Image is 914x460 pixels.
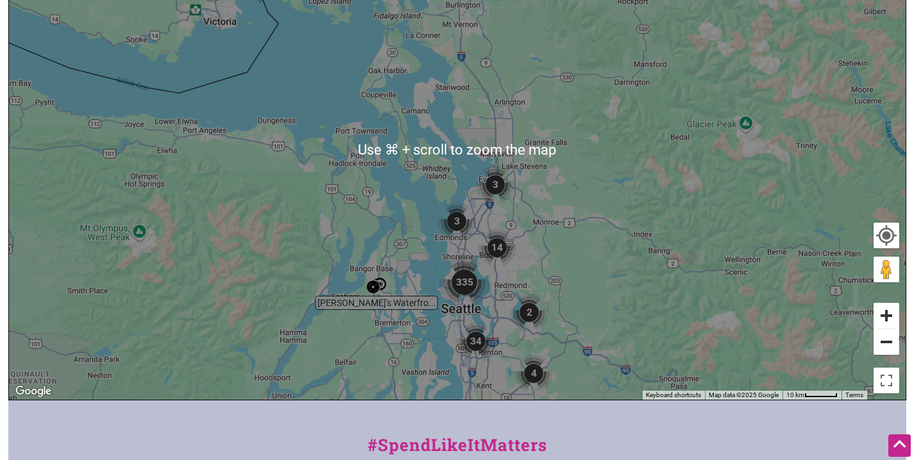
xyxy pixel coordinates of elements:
div: 3 [437,202,476,241]
div: 4 [514,354,553,393]
button: Zoom in [874,303,899,328]
img: Google [12,383,55,400]
button: Zoom out [874,329,899,355]
button: Map Scale: 10 km per 48 pixels [783,391,842,400]
button: Your Location [874,223,899,248]
div: Scroll Back to Top [888,434,911,457]
span: Map data ©2025 Google [709,391,779,398]
div: 14 [478,228,516,267]
a: Terms [845,391,863,398]
div: Monica's Waterfront Bakery & Cafe [367,276,386,295]
div: 2 [510,293,548,332]
div: 34 [457,322,495,361]
a: Open this area in Google Maps (opens a new window) [12,383,55,400]
button: Keyboard shortcuts [646,391,701,400]
button: Drag Pegman onto the map to open Street View [874,257,899,282]
button: Toggle fullscreen view [872,366,900,394]
div: 3 [476,166,514,204]
div: 335 [439,257,490,308]
span: 10 km [786,391,804,398]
